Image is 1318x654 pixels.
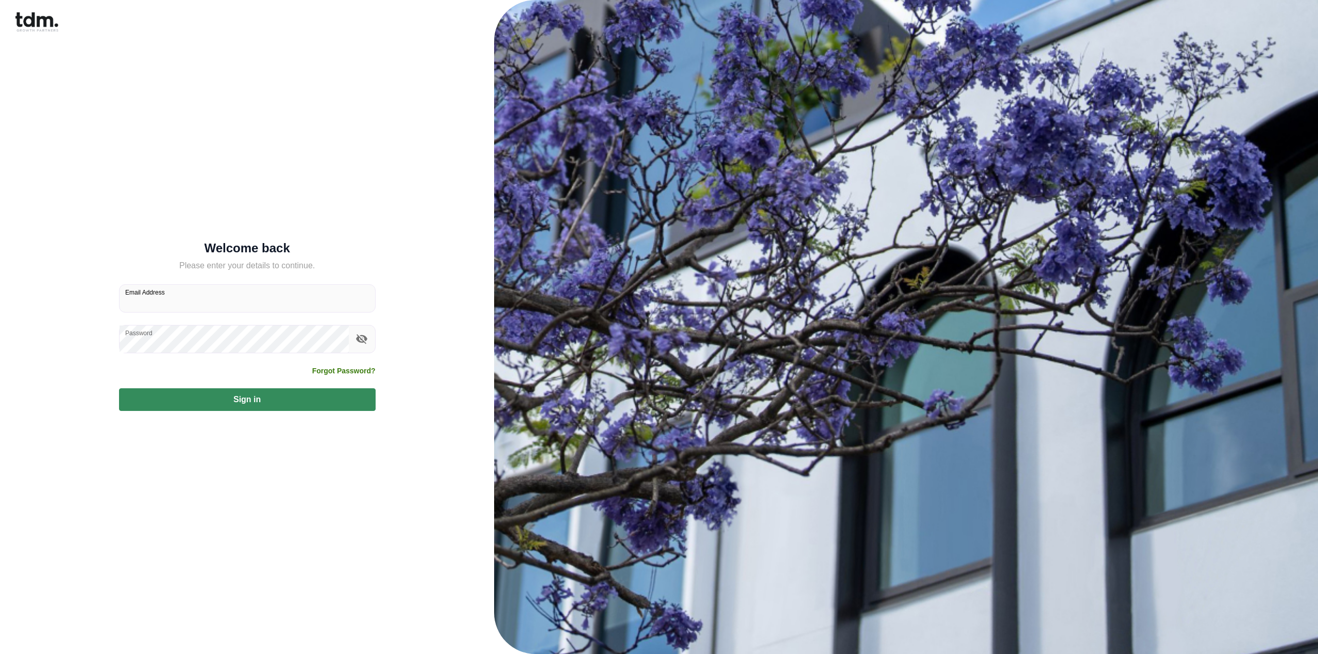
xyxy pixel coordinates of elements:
[119,260,376,272] h5: Please enter your details to continue.
[312,366,376,376] a: Forgot Password?
[119,243,376,253] h5: Welcome back
[353,330,370,348] button: toggle password visibility
[125,288,165,297] label: Email Address
[119,388,376,411] button: Sign in
[125,329,153,337] label: Password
